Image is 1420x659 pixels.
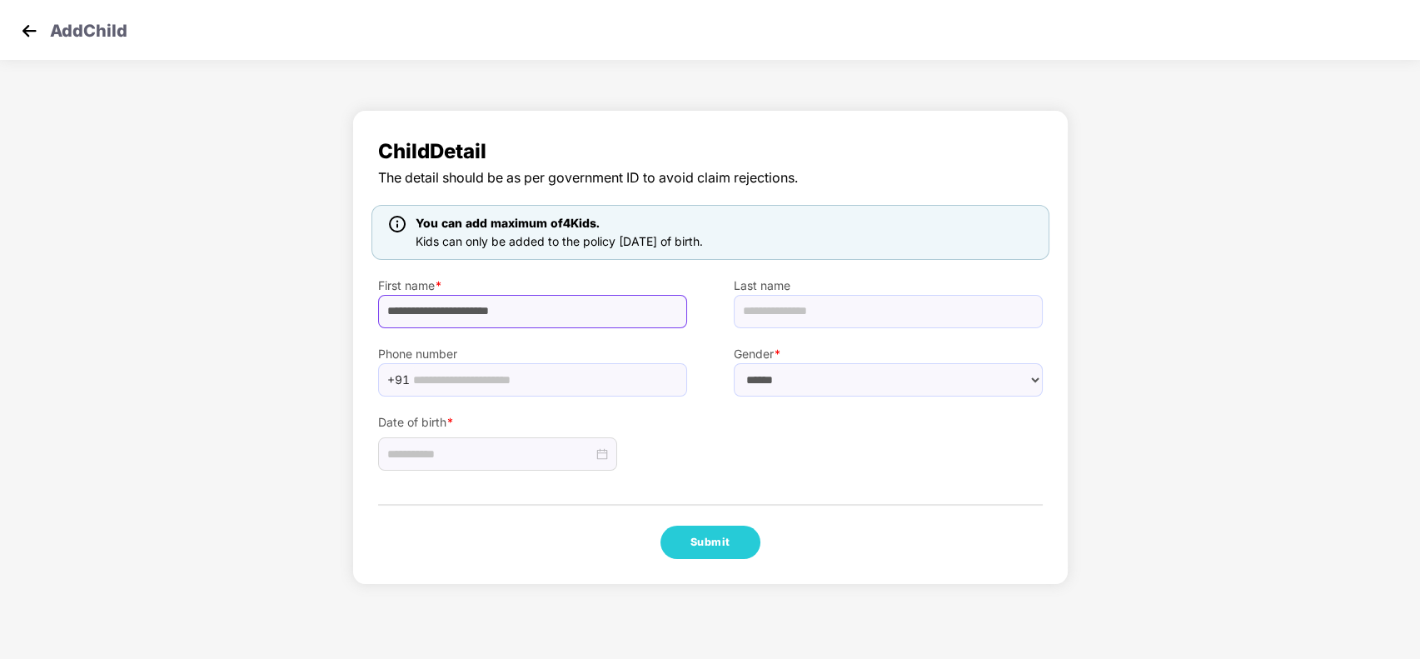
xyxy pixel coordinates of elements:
label: Last name [734,277,1043,295]
span: +91 [387,367,410,392]
span: The detail should be as per government ID to avoid claim rejections. [378,167,1043,188]
p: Add Child [50,18,127,38]
label: Gender [734,345,1043,363]
label: Phone number [378,345,687,363]
label: First name [378,277,687,295]
span: Child Detail [378,136,1043,167]
span: Kids can only be added to the policy [DATE] of birth. [416,234,703,248]
span: You can add maximum of 4 Kids. [416,216,600,230]
img: svg+xml;base64,PHN2ZyB4bWxucz0iaHR0cDovL3d3dy53My5vcmcvMjAwMC9zdmciIHdpZHRoPSIzMCIgaGVpZ2h0PSIzMC... [17,18,42,43]
img: icon [389,216,406,232]
label: Date of birth [378,413,687,432]
button: Submit [660,526,760,559]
